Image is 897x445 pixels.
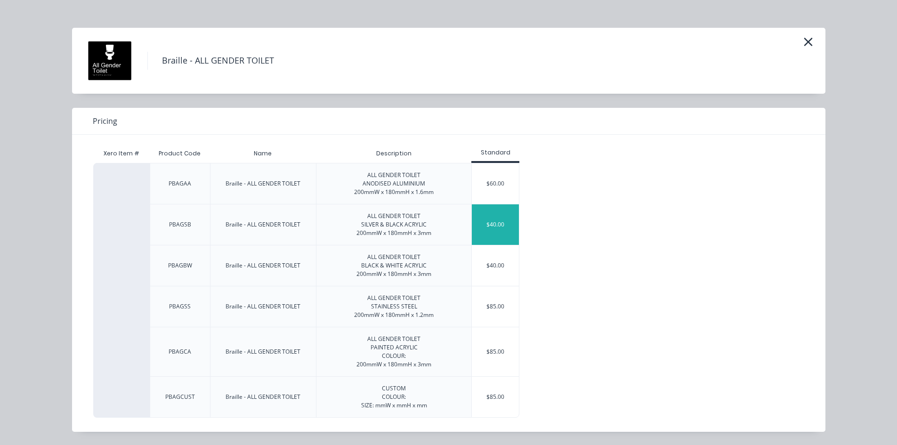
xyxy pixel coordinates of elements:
[369,142,419,165] div: Description
[356,212,431,237] div: ALL GENDER TOILET SILVER & BLACK ACRYLIC 200mmW x 180mmH x 3mm
[471,148,519,157] div: Standard
[226,302,300,311] div: Braille - ALL GENDER TOILET
[226,220,300,229] div: Braille - ALL GENDER TOILET
[472,327,519,376] div: $85.00
[165,393,195,401] div: PBAGCUST
[93,115,117,127] span: Pricing
[226,261,300,270] div: Braille - ALL GENDER TOILET
[93,144,150,163] div: Xero Item #
[169,220,191,229] div: PBAGSB
[472,163,519,204] div: $60.00
[226,179,300,188] div: Braille - ALL GENDER TOILET
[169,348,191,356] div: PBAGCA
[151,142,208,165] div: Product Code
[354,294,434,319] div: ALL GENDER TOILET STAINLESS STEEL 200mmW x 180mmH x 1.2mm
[356,335,431,369] div: ALL GENDER TOILET PAINTED ACRYLIC COLOUR: 200mmW x 180mmH x 3mm
[226,348,300,356] div: Braille - ALL GENDER TOILET
[169,179,191,188] div: PBAGAA
[356,253,431,278] div: ALL GENDER TOILET BLACK & WHITE ACRYLIC 200mmW x 180mmH x 3mm
[472,377,519,417] div: $85.00
[472,286,519,327] div: $85.00
[472,204,519,245] div: $40.00
[86,37,133,84] img: Braille - ALL GENDER TOILET
[246,142,279,165] div: Name
[472,245,519,286] div: $40.00
[169,302,191,311] div: PBAGSS
[226,393,300,401] div: Braille - ALL GENDER TOILET
[361,384,427,410] div: CUSTOM COLOUR: SIZE: mmW x mmH x mm
[168,261,192,270] div: PBAGBW
[147,52,288,70] h4: Braille - ALL GENDER TOILET
[354,171,434,196] div: ALL GENDER TOILET ANODISED ALUMINIUM 200mmW x 180mmH x 1.6mm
